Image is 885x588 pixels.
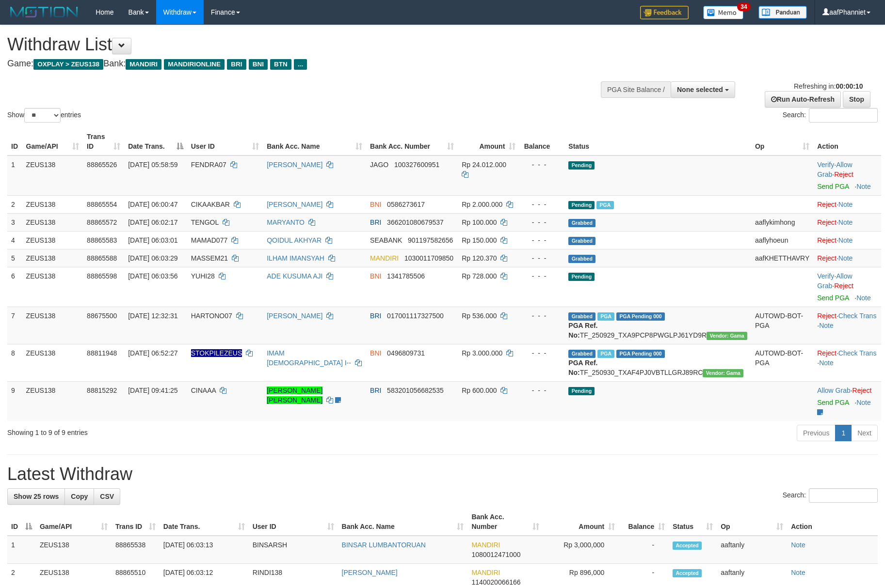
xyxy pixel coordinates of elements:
[751,249,813,267] td: aafKHETTHAVRY
[819,359,834,367] a: Note
[366,128,458,155] th: Bank Acc. Number: activate to sort column ascending
[87,312,117,320] span: 88675500
[462,387,497,394] span: Rp 600.000
[7,464,878,484] h1: Latest Withdraw
[543,508,619,536] th: Amount: activate to sort column ascending
[22,195,83,213] td: ZEUS138
[24,108,61,123] select: Showentries
[458,128,519,155] th: Amount: activate to sort column ascending
[616,312,665,321] span: PGA Pending
[124,128,187,155] th: Date Trans.: activate to sort column descending
[87,201,117,208] span: 88865554
[568,387,595,395] span: Pending
[7,35,580,54] h1: Withdraw List
[370,218,381,226] span: BRI
[640,6,689,19] img: Feedback.jpg
[737,2,750,11] span: 34
[126,59,161,70] span: MANDIRI
[751,344,813,381] td: AUTOWD-BOT-PGA
[7,5,81,19] img: MOTION_logo.png
[817,161,852,178] span: ·
[523,235,561,245] div: - - -
[294,59,307,70] span: ...
[568,219,595,227] span: Grabbed
[819,322,834,329] a: Note
[100,493,114,500] span: CSV
[838,312,877,320] a: Check Trans
[370,349,381,357] span: BNI
[543,536,619,564] td: Rp 3,000,000
[7,344,22,381] td: 8
[856,399,871,406] a: Note
[94,488,120,505] a: CSV
[370,161,388,169] span: JAGO
[7,424,361,437] div: Showing 1 to 9 of 9 entries
[462,201,502,208] span: Rp 2.000.000
[856,183,871,190] a: Note
[817,272,834,280] a: Verify
[191,312,232,320] span: HARTONO07
[673,542,702,550] span: Accepted
[370,254,399,262] span: MANDIRI
[843,91,870,108] a: Stop
[817,183,849,190] a: Send PGA
[707,332,747,340] span: Vendor URL: https://trx31.1velocity.biz
[462,161,506,169] span: Rp 24.012.000
[783,108,878,123] label: Search:
[191,254,228,262] span: MASSEM21
[267,218,305,226] a: MARYANTO
[835,425,852,441] a: 1
[813,213,881,231] td: ·
[112,536,160,564] td: 88865538
[817,218,837,226] a: Reject
[36,508,112,536] th: Game/API: activate to sort column ascending
[267,254,324,262] a: ILHAM IMANSYAH
[813,267,881,307] td: · ·
[817,387,852,394] span: ·
[22,344,83,381] td: ZEUS138
[765,91,841,108] a: Run Auto-Refresh
[191,218,219,226] span: TENGOL
[87,349,117,357] span: 88811948
[7,155,22,196] td: 1
[267,161,322,169] a: [PERSON_NAME]
[523,386,561,395] div: - - -
[7,195,22,213] td: 2
[813,231,881,249] td: ·
[370,312,381,320] span: BRI
[267,272,322,280] a: ADE KUSUMA AJI
[717,508,787,536] th: Op: activate to sort column ascending
[387,201,425,208] span: Copy 0586273617 to clipboard
[601,81,671,98] div: PGA Site Balance /
[568,161,595,170] span: Pending
[249,508,338,536] th: User ID: activate to sort column ascending
[817,272,852,290] a: Allow Grab
[342,541,426,549] a: BINSAR LUMBANTORUAN
[64,488,94,505] a: Copy
[191,272,215,280] span: YUHI28
[7,59,580,69] h4: Game: Bank:
[596,201,613,209] span: Marked by aafsreyleap
[404,254,453,262] span: Copy 1030011709850 to clipboard
[568,350,595,358] span: Grabbed
[616,350,665,358] span: PGA Pending
[7,108,81,123] label: Show entries
[568,255,595,263] span: Grabbed
[22,213,83,231] td: ZEUS138
[673,569,702,577] span: Accepted
[387,387,444,394] span: Copy 583201056682535 to clipboard
[809,108,878,123] input: Search:
[703,369,743,377] span: Vendor URL: https://trx31.1velocity.biz
[160,508,249,536] th: Date Trans.: activate to sort column ascending
[7,508,36,536] th: ID: activate to sort column descending
[7,488,65,505] a: Show 25 rows
[619,508,669,536] th: Balance: activate to sort column ascending
[191,161,226,169] span: FENDRA07
[128,312,177,320] span: [DATE] 12:32:31
[856,294,871,302] a: Note
[751,128,813,155] th: Op: activate to sort column ascending
[249,59,268,70] span: BNI
[249,536,338,564] td: BINSARSH
[817,349,837,357] a: Reject
[817,312,837,320] a: Reject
